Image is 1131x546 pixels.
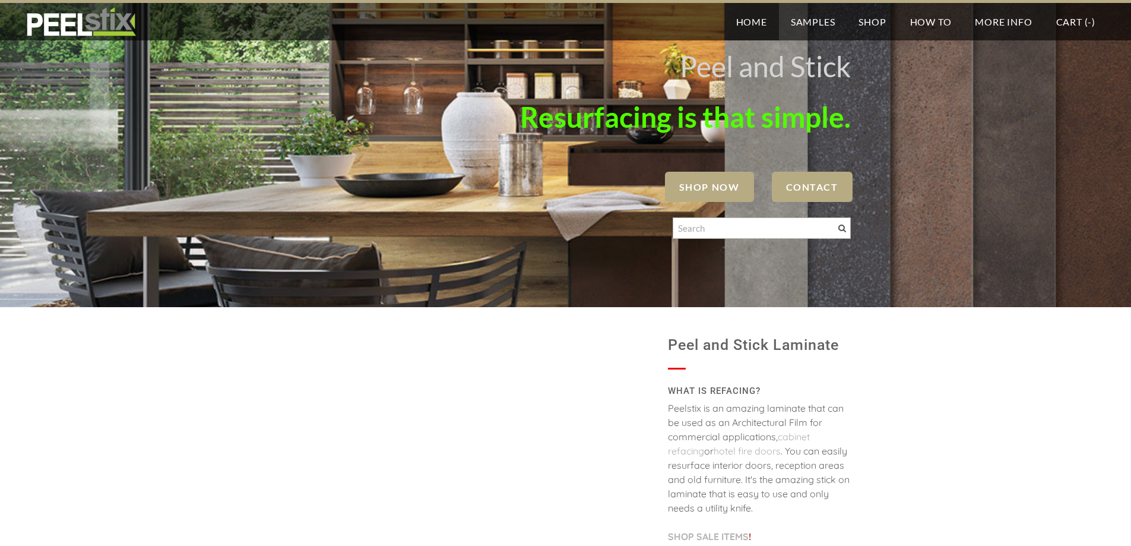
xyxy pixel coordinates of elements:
a: Home [724,3,779,40]
a: SHOP NOW [665,172,754,202]
a: cabinet refacing [668,431,810,457]
a: SHOP SALE ITEMS [668,531,749,542]
a: More Info [963,3,1044,40]
img: REFACE SUPPLIES [24,7,138,37]
a: Contact [772,172,853,202]
a: Shop [847,3,898,40]
font: Peel and Stick ​ [680,49,851,83]
span: - [1088,16,1092,27]
input: Search [673,217,851,239]
font: Resurfacing is that simple. [520,100,851,134]
a: How To [898,3,964,40]
a: Samples [779,3,847,40]
font: ! [668,531,751,542]
h1: Peel and Stick Laminate [668,331,851,359]
h2: WHAT IS REFACING? [668,381,851,401]
a: hotel fire doors [714,445,781,457]
a: Cart (-) [1044,3,1107,40]
span: Search [838,225,846,232]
